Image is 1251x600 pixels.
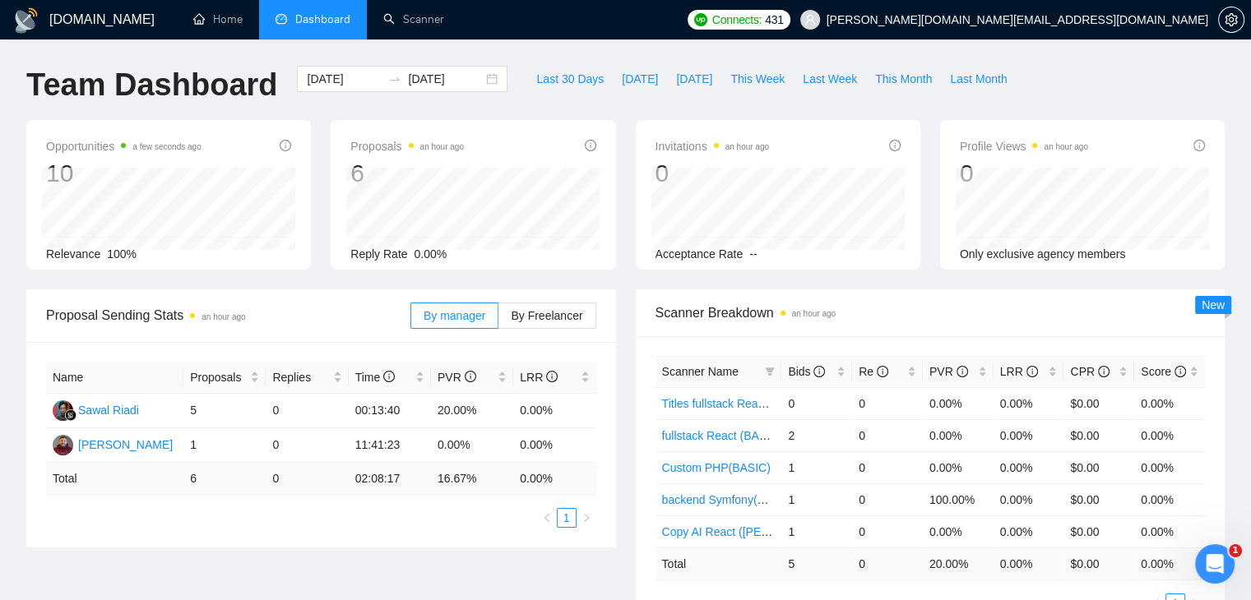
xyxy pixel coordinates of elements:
[272,368,329,386] span: Replies
[803,70,857,88] span: Last Week
[53,435,73,455] img: KP
[276,13,287,25] span: dashboard
[513,394,595,428] td: 0.00%
[1218,7,1244,33] button: setting
[349,428,431,463] td: 11:41:23
[183,362,266,394] th: Proposals
[694,13,707,26] img: upwork-logo.png
[383,371,395,382] span: info-circle
[183,428,266,463] td: 1
[1063,515,1134,547] td: $0.00
[53,437,173,450] a: KP[PERSON_NAME]
[388,72,401,85] span: swap-right
[513,428,595,463] td: 0.00%
[765,11,783,29] span: 431
[511,309,582,322] span: By Freelancer
[420,142,464,151] time: an hour ago
[1141,365,1185,378] span: Score
[65,409,76,421] img: gigradar-bm.png
[266,362,348,394] th: Replies
[662,365,739,378] span: Scanner Name
[852,451,923,483] td: 0
[307,70,382,88] input: Start date
[1063,387,1134,419] td: $0.00
[46,463,183,495] td: Total
[877,366,888,377] span: info-circle
[662,397,813,410] a: Titles fullstack React (BASIC)
[438,371,476,384] span: PVR
[852,387,923,419] td: 0
[749,247,757,261] span: --
[792,309,836,318] time: an hour ago
[383,12,444,26] a: searchScanner
[994,387,1064,419] td: 0.00%
[762,359,778,384] span: filter
[813,366,825,377] span: info-circle
[355,371,395,384] span: Time
[781,483,852,515] td: 1
[662,461,771,474] a: Custom PHP(BASIC)
[415,247,447,261] span: 0.00%
[465,371,476,382] span: info-circle
[585,140,596,151] span: info-circle
[183,394,266,428] td: 5
[1195,544,1235,584] iframe: Intercom live chat
[725,142,769,151] time: an hour ago
[46,305,410,325] span: Proposal Sending Stats
[78,401,139,419] div: Sawal Riadi
[1229,544,1242,557] span: 1
[1063,547,1134,579] td: $ 0.00
[13,7,39,34] img: logo
[388,72,401,85] span: to
[662,525,841,538] a: Copy AI React ([PERSON_NAME])
[349,463,431,495] td: 02:08:17
[1219,13,1244,26] span: setting
[536,70,604,88] span: Last 30 Days
[46,136,202,156] span: Opportunities
[662,429,782,442] a: fullstack React (BASIC)
[1026,366,1038,377] span: info-circle
[712,11,762,29] span: Connects:
[994,483,1064,515] td: 0.00%
[859,365,888,378] span: Re
[852,483,923,515] td: 0
[46,247,100,261] span: Relevance
[280,140,291,151] span: info-circle
[1134,451,1205,483] td: 0.00%
[662,493,796,506] a: backend Symfony(BASIC)
[923,515,994,547] td: 0.00%
[656,158,769,189] div: 0
[781,515,852,547] td: 1
[721,66,794,92] button: This Week
[781,387,852,419] td: 0
[1218,13,1244,26] a: setting
[546,371,558,382] span: info-circle
[295,12,350,26] span: Dashboard
[994,419,1064,451] td: 0.00%
[994,451,1064,483] td: 0.00%
[667,66,721,92] button: [DATE]
[1044,142,1087,151] time: an hour ago
[788,365,825,378] span: Bids
[656,547,782,579] td: Total
[1134,547,1205,579] td: 0.00 %
[537,508,557,528] button: left
[78,436,173,454] div: [PERSON_NAME]
[781,451,852,483] td: 1
[1063,451,1134,483] td: $0.00
[537,508,557,528] li: Previous Page
[26,66,277,104] h1: Team Dashboard
[852,419,923,451] td: 0
[960,158,1088,189] div: 0
[656,302,1206,323] span: Scanner Breakdown
[53,403,139,416] a: SRSawal Riadi
[852,515,923,547] td: 0
[1098,366,1110,377] span: info-circle
[730,70,785,88] span: This Week
[577,508,596,528] li: Next Page
[622,70,658,88] span: [DATE]
[866,66,941,92] button: This Month
[994,547,1064,579] td: 0.00 %
[1134,419,1205,451] td: 0.00%
[676,70,712,88] span: [DATE]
